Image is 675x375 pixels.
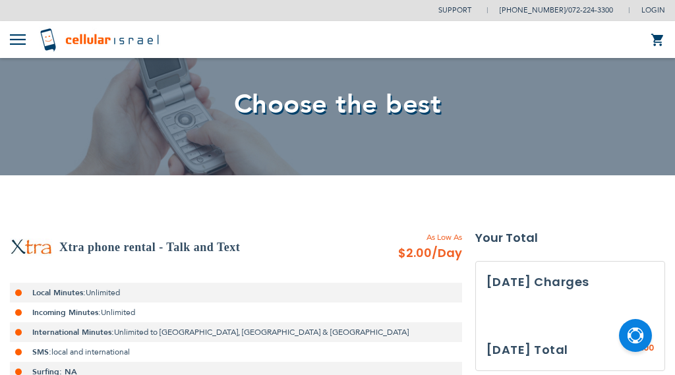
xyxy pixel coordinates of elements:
[32,327,114,337] strong: International Minutes:
[486,340,568,360] h3: [DATE] Total
[641,5,665,15] span: Login
[59,237,240,257] h2: Xtra phone rental - Talk and Text
[500,5,566,15] a: [PHONE_NUMBER]
[39,26,163,53] img: Cellular Israel
[10,303,462,322] li: Unlimited
[32,347,51,357] strong: SMS:
[568,5,613,15] a: 072-224-3300
[10,283,462,303] li: Unlimited
[438,5,471,15] a: Support
[10,34,26,45] img: Toggle Menu
[10,342,462,362] li: local and international
[475,228,665,248] strong: Your Total
[32,307,101,318] strong: Incoming Minutes:
[234,86,442,123] span: Choose the best
[398,243,462,263] span: $2.00
[10,322,462,342] li: Unlimited to [GEOGRAPHIC_DATA], [GEOGRAPHIC_DATA] & [GEOGRAPHIC_DATA]
[32,287,86,298] strong: Local Minutes:
[486,272,654,292] h3: [DATE] Charges
[363,231,462,243] span: As Low As
[432,243,462,263] span: /Day
[10,239,53,256] img: Xtra phone rental - Talk and Text
[486,1,613,20] li: /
